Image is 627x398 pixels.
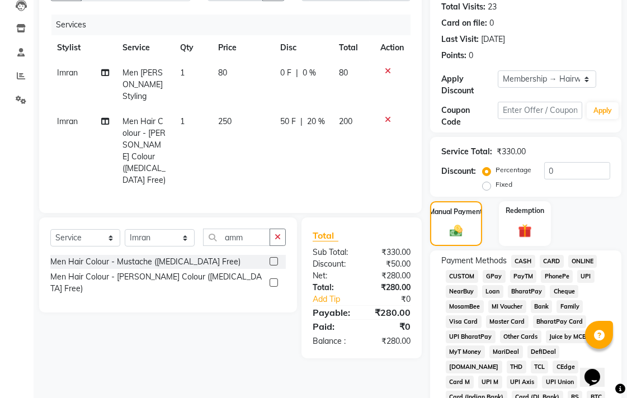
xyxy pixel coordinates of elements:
span: Master Card [486,315,529,328]
span: Loan [482,285,503,298]
div: ₹280.00 [362,282,419,293]
span: Total [313,230,338,241]
div: ₹280.00 [362,270,419,282]
span: CARD [540,255,564,268]
div: ₹0 [371,293,419,305]
a: Add Tip [304,293,371,305]
span: 250 [218,116,232,126]
img: _cash.svg [446,224,466,238]
img: _gift.svg [514,222,536,239]
span: BharatPay [508,285,546,298]
span: 20 % [308,116,326,127]
th: Stylist [50,35,116,60]
span: ONLINE [568,255,597,268]
span: CUSTOM [446,270,478,283]
span: [DOMAIN_NAME] [446,361,502,373]
span: 1 [180,116,185,126]
div: ₹330.00 [362,247,419,258]
span: BharatPay Card [533,315,587,328]
span: Men [PERSON_NAME] Styling [122,68,163,101]
div: Card on file: [441,17,487,29]
span: | [296,67,299,79]
span: 50 F [281,116,296,127]
th: Qty [173,35,211,60]
div: Service Total: [441,146,492,158]
div: Men Hair Colour - [PERSON_NAME] Colour ([MEDICAL_DATA] Free) [50,271,265,295]
div: Men Hair Colour - Mustache ([MEDICAL_DATA] Free) [50,256,241,268]
span: Other Cards [500,330,541,343]
button: Apply [587,102,619,119]
div: Services [51,15,419,35]
label: Percentage [496,165,531,175]
iframe: chat widget [580,353,616,387]
div: ₹280.00 [362,335,419,347]
span: Men Hair Colour - [PERSON_NAME] Colour ([MEDICAL_DATA] Free) [122,116,166,185]
input: Enter Offer / Coupon Code [498,102,582,119]
span: Family [557,300,583,313]
div: Sub Total: [304,247,362,258]
span: Imran [57,68,78,78]
label: Redemption [506,206,544,216]
span: GPay [483,270,506,283]
div: 0 [469,50,473,61]
span: 0 % [303,67,317,79]
span: NearBuy [446,285,478,298]
span: PhonePe [541,270,573,283]
span: CEdge [553,361,578,373]
span: MyT Money [446,345,485,358]
span: 200 [339,116,352,126]
span: MariDeal [489,345,523,358]
div: ₹0 [362,320,419,333]
input: Search or Scan [203,229,270,246]
span: Cheque [550,285,578,298]
div: Discount: [441,165,476,177]
span: TCL [531,361,549,373]
th: Action [374,35,411,60]
th: Price [211,35,274,60]
div: Paid: [304,320,362,333]
div: Total Visits: [441,1,485,13]
span: 80 [218,68,227,78]
div: ₹50.00 [362,258,419,270]
div: Last Visit: [441,34,479,45]
div: 23 [488,1,497,13]
span: | [301,116,303,127]
label: Manual Payment [430,207,483,217]
span: CASH [511,255,535,268]
span: UPI BharatPay [446,330,496,343]
div: Apply Discount [441,73,498,97]
span: UPI Axis [507,376,538,388]
div: Coupon Code [441,105,498,128]
div: ₹330.00 [497,146,526,158]
span: THD [507,361,526,373]
div: Total: [304,282,362,293]
span: 80 [339,68,348,78]
th: Service [116,35,173,60]
label: Fixed [496,179,512,189]
div: Points: [441,50,466,61]
span: UPI [577,270,595,283]
div: Payable: [304,306,362,319]
span: UPI M [478,376,502,388]
span: Bank [531,300,553,313]
span: PayTM [510,270,537,283]
span: Payment Methods [441,255,507,267]
span: UPI Union [542,376,577,388]
span: 1 [180,68,185,78]
span: Visa Card [446,315,482,328]
div: [DATE] [481,34,505,45]
span: Imran [57,116,78,126]
div: ₹280.00 [362,306,419,319]
div: Discount: [304,258,362,270]
th: Disc [274,35,332,60]
div: 0 [489,17,494,29]
span: MosamBee [446,300,484,313]
th: Total [332,35,374,60]
span: Card M [446,376,474,388]
span: MI Voucher [488,300,526,313]
div: Net: [304,270,362,282]
span: DefiDeal [527,345,560,358]
div: Balance : [304,335,362,347]
span: Juice by MCB [546,330,590,343]
span: 0 F [281,67,292,79]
